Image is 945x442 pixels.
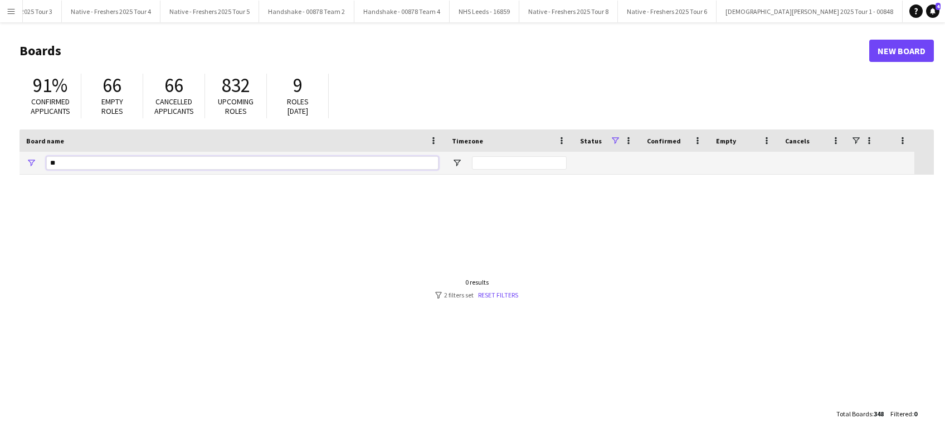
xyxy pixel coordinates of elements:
[716,137,736,145] span: Empty
[785,137,810,145] span: Cancels
[836,403,884,425] div: :
[435,278,518,286] div: 0 results
[154,97,194,116] span: Cancelled applicants
[33,73,67,98] span: 91%
[62,1,160,22] button: Native - Freshers 2025 Tour 4
[26,137,64,145] span: Board name
[31,97,70,116] span: Confirmed applicants
[452,158,462,168] button: Open Filter Menu
[103,73,121,98] span: 66
[354,1,450,22] button: Handshake - 00878 Team 4
[890,403,917,425] div: :
[452,137,483,145] span: Timezone
[618,1,717,22] button: Native - Freshers 2025 Tour 6
[647,137,681,145] span: Confirmed
[26,158,36,168] button: Open Filter Menu
[287,97,309,116] span: Roles [DATE]
[160,1,259,22] button: Native - Freshers 2025 Tour 5
[874,410,884,418] span: 348
[717,1,903,22] button: [DEMOGRAPHIC_DATA][PERSON_NAME] 2025 Tour 1 - 00848
[869,40,934,62] a: New Board
[218,97,254,116] span: Upcoming roles
[519,1,618,22] button: Native - Freshers 2025 Tour 8
[259,1,354,22] button: Handshake - 00878 Team 2
[164,73,183,98] span: 66
[580,137,602,145] span: Status
[836,410,872,418] span: Total Boards
[20,42,869,59] h1: Boards
[478,291,518,299] a: Reset filters
[101,97,123,116] span: Empty roles
[890,410,912,418] span: Filtered
[293,73,303,98] span: 9
[435,291,518,299] div: 2 filters set
[472,156,567,170] input: Timezone Filter Input
[450,1,519,22] button: NHS Leeds - 16859
[926,4,939,18] a: 4
[46,156,439,170] input: Board name Filter Input
[222,73,250,98] span: 832
[914,410,917,418] span: 0
[936,3,941,10] span: 4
